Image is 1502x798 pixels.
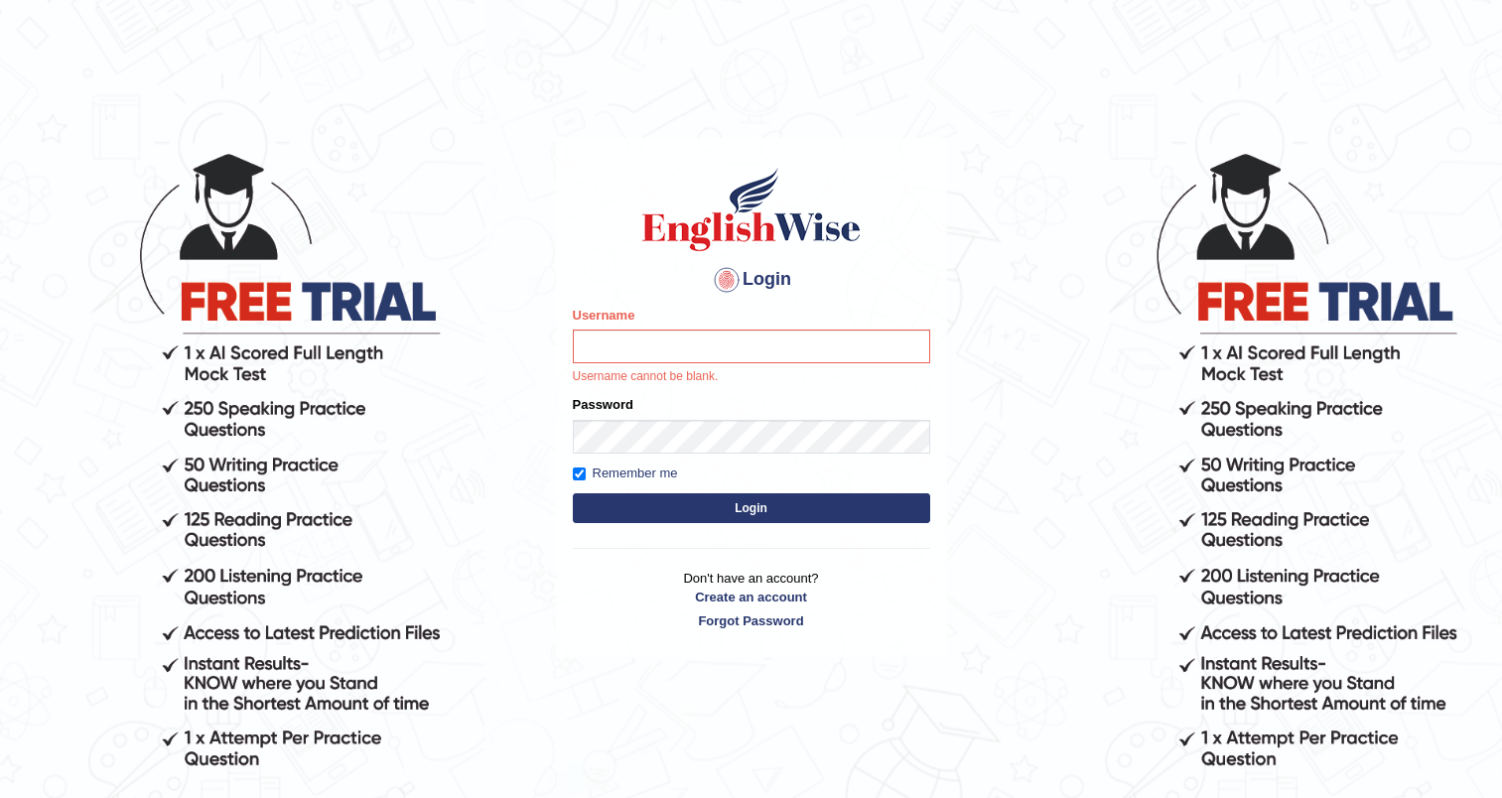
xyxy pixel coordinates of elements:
img: Logo of English Wise sign in for intelligent practice with AI [638,165,865,254]
h4: Login [573,264,930,296]
a: Forgot Password [573,611,930,630]
p: Don't have an account? [573,569,930,630]
a: Create an account [573,588,930,606]
label: Remember me [573,464,678,483]
label: Password [573,395,633,414]
button: Login [573,493,930,523]
label: Username [573,306,635,325]
p: Username cannot be blank. [573,368,930,386]
input: Remember me [573,467,586,480]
